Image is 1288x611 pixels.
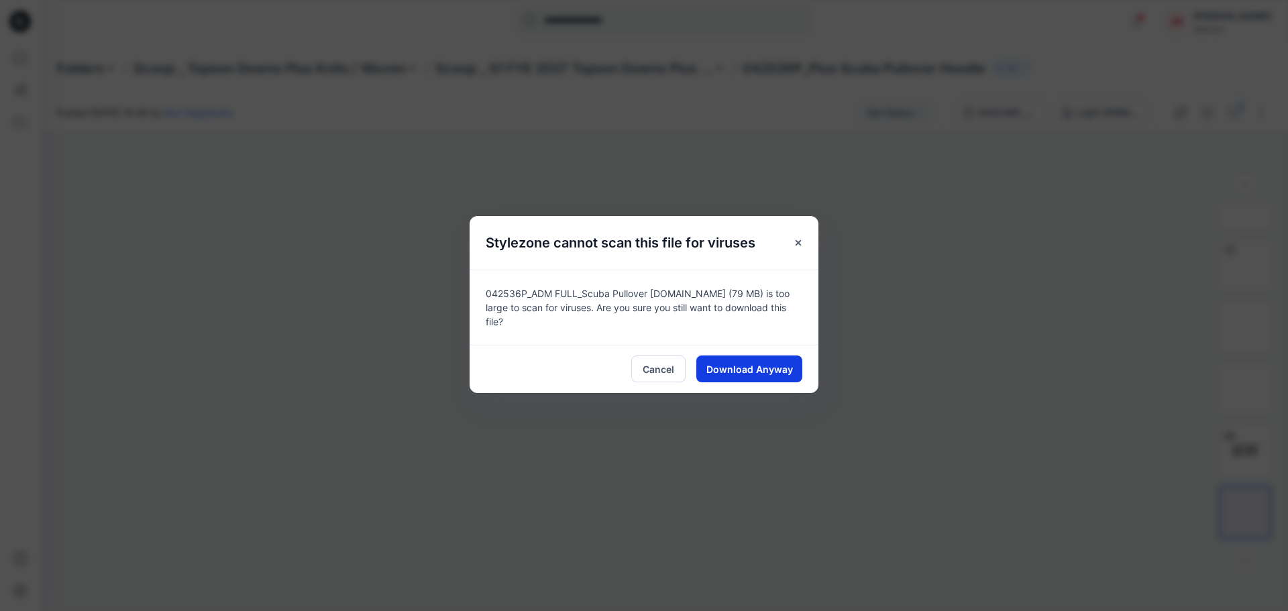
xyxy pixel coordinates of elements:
span: Cancel [643,362,674,376]
button: Cancel [631,355,686,382]
div: 042536P_ADM FULL_Scuba Pullover [DOMAIN_NAME] (79 MB) is too large to scan for viruses. Are you s... [470,270,818,345]
span: Download Anyway [706,362,793,376]
h5: Stylezone cannot scan this file for viruses [470,216,771,270]
button: Download Anyway [696,355,802,382]
button: Close [786,231,810,255]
